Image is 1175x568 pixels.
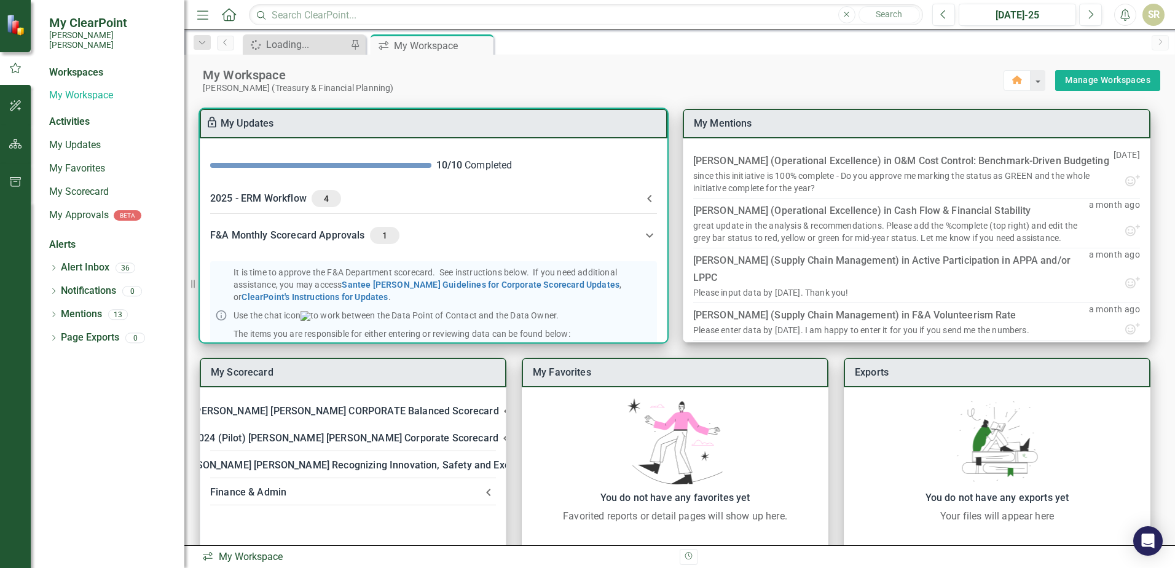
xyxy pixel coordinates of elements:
div: Open Intercom Messenger [1133,526,1163,556]
div: 2025 - ERM Workflow4 [200,183,667,215]
a: Manage Workspaces [1065,73,1150,88]
div: [PERSON_NAME] (Supply Chain Management) in [693,252,1089,286]
div: 2024 (Pilot) [PERSON_NAME] [PERSON_NAME] Corporate Scorecard [193,430,498,447]
a: F&A Volunteerism Rate [912,309,1016,321]
a: My Favorites [49,162,172,176]
button: Search [859,6,920,23]
div: My Workspace [202,550,670,564]
div: My Workspace [203,67,1004,83]
p: [DATE] [1114,341,1140,374]
div: My Workspace [394,38,490,53]
a: ClearPoint's Instructions for Updates [242,292,388,302]
p: Use the chat icon to work between the Data Point of Contact and the Data Owner. [234,309,652,321]
div: Finance & Admin [210,484,481,501]
div: split button [1055,70,1160,91]
div: [PERSON_NAME] [PERSON_NAME] CORPORATE Balanced Scorecard [192,403,498,420]
p: [DATE] [1114,149,1140,173]
div: since this initiative is 100% complete - Do you approve me marking the status as GREEN and the wh... [693,170,1114,194]
a: Alert Inbox [61,261,109,275]
div: To enable drag & drop and resizing, please duplicate this workspace from “Manage Workspaces” [206,116,221,131]
div: 10 / 10 [436,159,463,173]
p: a month ago [1089,303,1140,321]
div: 13 [108,309,128,320]
div: 2025 - ERM Workflow [210,190,642,207]
div: RISE: [PERSON_NAME] [PERSON_NAME] Recognizing Innovation, Safety and Excellence [200,452,506,479]
span: 1 [375,230,395,241]
p: a month ago [1089,248,1140,275]
div: Finance & Admin [200,479,506,506]
button: [DATE]-25 [959,4,1076,26]
div: [PERSON_NAME] (Supply Chain Management) in [693,307,1016,324]
a: Cash Flow & Financial Stability [894,205,1031,216]
p: The items you are responsible for either entering or reviewing data can be found below: [234,328,652,340]
a: My Updates [49,138,172,152]
div: [PERSON_NAME] [PERSON_NAME] CORPORATE Balanced Scorecard [200,398,506,425]
span: My ClearPoint [49,15,172,30]
div: RISE: [PERSON_NAME] [PERSON_NAME] Recognizing Innovation, Safety and Excellence [149,457,542,474]
a: Loading... [246,37,347,52]
a: My Scorecard [211,366,273,378]
div: Completed [436,159,658,173]
div: Activities [49,115,172,129]
div: You do not have any exports yet [850,489,1144,507]
input: Search ClearPoint... [249,4,923,26]
button: SR [1142,4,1165,26]
div: Please input data by [DATE]. Thank you! [693,286,849,299]
small: [PERSON_NAME] [PERSON_NAME] [49,30,172,50]
a: My Scorecard [49,185,172,199]
a: O&M Cost Control: Benchmark-Driven Budgeting [894,155,1109,167]
div: 36 [116,262,135,273]
a: My Workspace [49,89,172,103]
a: My Favorites [533,366,591,378]
a: My Approvals [49,208,109,223]
div: Your files will appear here [850,509,1144,524]
div: Loading... [266,37,347,52]
img: ClearPoint Strategy [6,14,28,36]
div: great update in the analysis & recommendations. Please add the %complete (top right) and edit the... [693,219,1089,244]
span: Search [876,9,902,19]
div: Alerts [49,238,172,252]
a: Exports [855,366,889,378]
div: 2024 (Pilot) [PERSON_NAME] [PERSON_NAME] Corporate Scorecard [200,425,506,452]
a: My Mentions [694,117,752,129]
div: Workspaces [49,66,103,80]
div: [PERSON_NAME] (Operational Excellence) in [693,202,1031,219]
div: BETA [114,210,141,221]
div: You do not have any favorites yet [528,489,822,507]
a: My Updates [221,117,274,129]
a: Notifications [61,284,116,298]
div: F&A Monthly Scorecard Approvals1 [200,215,667,256]
div: Favorited reports or detail pages will show up here. [528,509,822,524]
p: a month ago [1089,199,1140,223]
div: [DATE]-25 [963,8,1072,23]
button: Manage Workspaces [1055,70,1160,91]
div: F&A Monthly Scorecard Approvals [210,227,642,244]
a: Mentions [61,307,102,321]
a: Santee [PERSON_NAME] Guidelines for Corporate Scorecard Updates [342,280,619,290]
p: It is time to approve the F&A Department scorecard. See instructions below. If you need additiona... [234,266,652,303]
div: Please enter data by [DATE]. I am happy to enter it for you if you send me the numbers. [693,324,1029,336]
div: 0 [125,333,145,343]
div: [PERSON_NAME] (Treasury & Financial Planning) [203,83,1004,93]
div: [PERSON_NAME] (Operational Excellence) in [693,152,1109,170]
a: Page Exports [61,331,119,345]
span: 4 [316,193,336,204]
div: 0 [122,286,142,296]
